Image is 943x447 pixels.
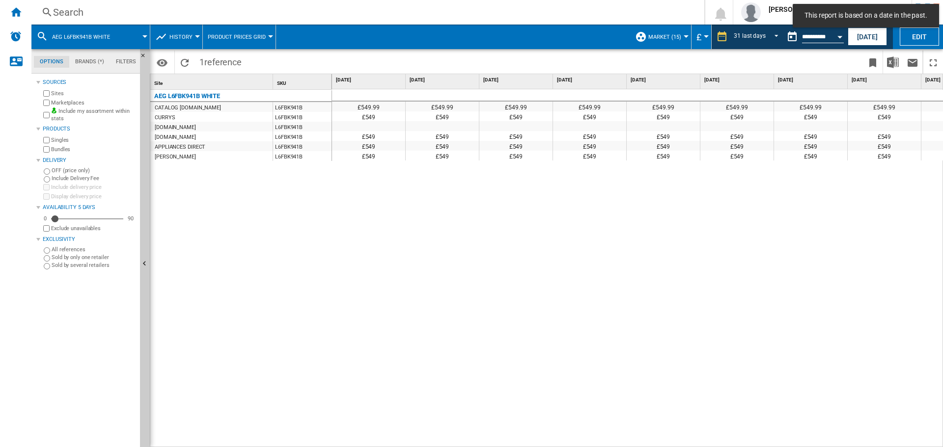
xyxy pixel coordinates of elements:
[848,102,921,111] div: £549.99
[627,141,700,151] div: £549
[273,131,332,141] div: L6FBK941B
[704,77,772,83] span: [DATE]
[52,25,120,49] button: AEG L6FBK941B WHITE
[273,141,332,151] div: L6FBK941B
[43,236,136,243] div: Exclusivity
[334,74,405,86] div: [DATE]
[782,27,802,47] button: md-calendar
[696,32,701,42] span: £
[557,77,624,83] span: [DATE]
[125,215,136,222] div: 90
[553,102,626,111] div: £549.99
[155,132,196,142] div: [DOMAIN_NAME]
[332,111,405,121] div: £549
[741,2,761,22] img: profile.jpg
[627,151,700,160] div: £549
[848,131,921,141] div: £549
[332,151,405,160] div: £549
[700,131,774,141] div: £549
[481,74,553,86] div: [DATE]
[155,142,205,152] div: APPLIANCES DIRECT
[155,123,196,132] div: [DOMAIN_NAME]
[155,113,175,123] div: CURRYS
[332,141,405,151] div: £549
[734,32,766,39] div: 31 last days
[51,90,136,97] label: Sites
[406,131,479,141] div: £549
[627,111,700,121] div: £549
[43,193,50,200] input: Display delivery price
[903,51,922,74] button: Send this report by email
[43,225,50,232] input: Display delivery price
[774,141,847,151] div: £549
[648,25,686,49] button: Market (15)
[406,151,479,160] div: £549
[774,151,847,160] div: £549
[900,27,939,46] button: Edit
[479,102,553,111] div: £549.99
[273,102,332,112] div: L6FBK941B
[887,56,899,68] img: excel-24x24.png
[155,25,197,49] div: History
[44,247,50,254] input: All references
[52,167,136,174] label: OFF (price only)
[782,25,846,49] div: This report is based on a date in the past.
[69,56,110,68] md-tab-item: Brands (*)
[332,131,405,141] div: £549
[627,102,700,111] div: £549.99
[776,74,847,86] div: [DATE]
[169,25,197,49] button: History
[631,77,698,83] span: [DATE]
[406,141,479,151] div: £549
[692,25,712,49] md-menu: Currency
[332,102,405,111] div: £549.99
[629,74,700,86] div: [DATE]
[700,151,774,160] div: £549
[696,25,706,49] div: £
[43,109,50,121] input: Include my assortment within stats
[43,125,136,133] div: Products
[51,225,136,232] label: Exclude unavailables
[36,25,145,49] div: AEG L6FBK941B WHITE
[883,51,903,74] button: Download in Excel
[850,74,921,86] div: [DATE]
[53,5,679,19] div: Search
[51,136,136,144] label: Singles
[553,131,626,141] div: £549
[863,51,883,74] button: Bookmark this report
[778,77,845,83] span: [DATE]
[44,263,50,269] input: Sold by several retailers
[774,102,847,111] div: £549.99
[700,102,774,111] div: £549.99
[408,74,479,86] div: [DATE]
[43,90,50,97] input: Sites
[43,146,50,153] input: Bundles
[52,175,136,182] label: Include Delivery Fee
[923,51,943,74] button: Maximize
[51,184,136,191] label: Include delivery price
[44,255,50,262] input: Sold by only one retailer
[152,74,273,89] div: Sort None
[208,25,271,49] button: Product prices grid
[51,146,136,153] label: Bundles
[479,111,553,121] div: £549
[51,107,136,123] label: Include my assortment within stats
[43,137,50,143] input: Singles
[848,27,887,46] button: [DATE]
[733,29,782,45] md-select: REPORTS.WIZARD.STEPS.REPORT.STEPS.REPORT_OPTIONS.PERIOD: 31 last days
[41,215,49,222] div: 0
[208,34,266,40] span: Product prices grid
[52,34,110,40] span: AEG L6FBK941B WHITE
[774,111,847,121] div: £549
[700,111,774,121] div: £549
[43,184,50,190] input: Include delivery price
[774,131,847,141] div: £549
[483,77,551,83] span: [DATE]
[194,51,247,71] span: 1
[277,80,286,86] span: SKU
[848,141,921,151] div: £549
[852,77,919,83] span: [DATE]
[51,99,136,106] label: Marketplaces
[154,90,220,102] div: AEG L6FBK941B WHITE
